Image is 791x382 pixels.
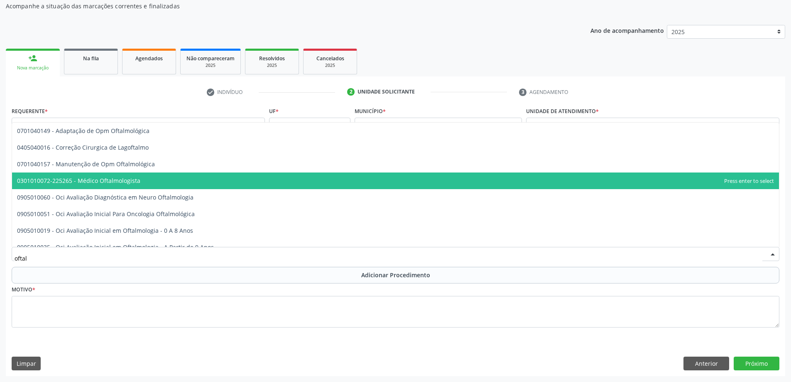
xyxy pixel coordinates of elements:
[17,143,149,151] span: 0405040016 - Correção Cirurgica de Lagoftalmo
[17,177,140,185] span: 0301010072-225265 - Médico Oftalmologista
[355,105,386,118] label: Município
[12,65,54,71] div: Nova marcação
[590,25,664,35] p: Ano de acompanhamento
[683,357,729,371] button: Anterior
[259,55,285,62] span: Resolvidos
[17,193,193,201] span: 0905010060 - Oci Avaliação Diagnóstica em Neuro Oftalmologia
[17,210,195,218] span: 0905010051 - Oci Avaliação Inicial Para Oncologia Oftalmológica
[251,62,293,69] div: 2025
[135,55,163,62] span: Agendados
[347,88,355,96] div: 2
[316,55,344,62] span: Cancelados
[83,55,99,62] span: Na fila
[358,121,505,129] span: [PERSON_NAME]
[269,105,279,118] label: UF
[186,55,235,62] span: Não compareceram
[12,105,48,118] label: Requerente
[6,2,551,10] p: Acompanhe a situação das marcações correntes e finalizadas
[28,54,37,63] div: person_add
[186,62,235,69] div: 2025
[17,160,155,168] span: 0701040157 - Manutenção de Opm Oftalmológica
[12,283,35,296] label: Motivo
[15,250,762,266] input: Buscar por procedimento
[17,227,193,234] span: 0905010019 - Oci Avaliação Inicial em Oftalmologia - 0 A 8 Anos
[12,267,779,283] button: Adicionar Procedimento
[272,121,334,129] span: AL
[17,243,214,251] span: 0905010035 - Oci Avaliação Inicial em Oftalmologia - A Partir de 9 Anos
[529,121,762,129] span: Unidade de Saude da Familia Barra Nova
[309,62,351,69] div: 2025
[15,121,248,129] span: Médico(a)
[358,88,415,96] div: Unidade solicitante
[17,127,149,135] span: 0701040149 - Adaptação de Opm Oftalmológica
[734,357,779,371] button: Próximo
[361,271,430,279] span: Adicionar Procedimento
[526,105,599,118] label: Unidade de atendimento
